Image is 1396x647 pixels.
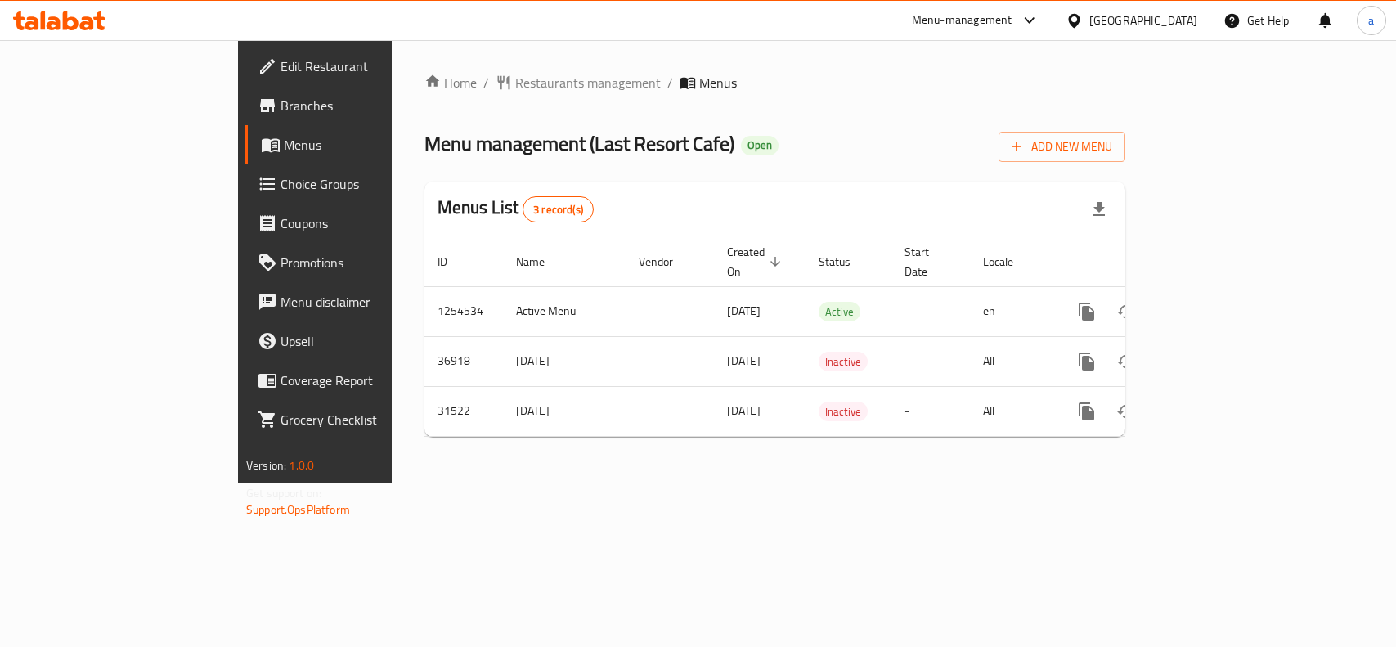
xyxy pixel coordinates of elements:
span: Promotions [281,253,458,272]
a: Branches [245,86,471,125]
a: Menu disclaimer [245,282,471,321]
div: Inactive [819,402,868,421]
span: Upsell [281,331,458,351]
span: ID [438,252,469,272]
th: Actions [1054,237,1237,287]
span: Menu disclaimer [281,292,458,312]
span: Choice Groups [281,174,458,194]
span: [DATE] [727,350,761,371]
li: / [667,73,673,92]
td: Active Menu [503,286,626,336]
div: Total records count [523,196,594,222]
a: Support.OpsPlatform [246,499,350,520]
td: - [891,336,970,386]
span: Start Date [904,242,950,281]
li: / [483,73,489,92]
button: Change Status [1106,392,1146,431]
span: Edit Restaurant [281,56,458,76]
span: Open [741,138,779,152]
div: Export file [1080,190,1119,229]
a: Coverage Report [245,361,471,400]
span: Active [819,303,860,321]
a: Coupons [245,204,471,243]
a: Grocery Checklist [245,400,471,439]
a: Menus [245,125,471,164]
button: more [1067,392,1106,431]
div: Open [741,136,779,155]
span: a [1368,11,1374,29]
span: Menus [284,135,458,155]
span: 1.0.0 [289,455,314,476]
td: All [970,336,1054,386]
span: 3 record(s) [523,202,593,218]
span: Inactive [819,353,868,371]
td: - [891,386,970,436]
td: [DATE] [503,336,626,386]
span: Menus [699,73,737,92]
h2: Menus List [438,195,594,222]
nav: breadcrumb [424,73,1125,92]
span: Created On [727,242,786,281]
a: Edit Restaurant [245,47,471,86]
span: Restaurants management [515,73,661,92]
span: Add New Menu [1012,137,1112,157]
span: Menu management ( Last Resort Cafe ) [424,125,734,162]
button: Add New Menu [999,132,1125,162]
span: Coverage Report [281,371,458,390]
span: Name [516,252,566,272]
span: Locale [983,252,1035,272]
span: Status [819,252,872,272]
a: Restaurants management [496,73,661,92]
button: more [1067,342,1106,381]
td: en [970,286,1054,336]
span: Branches [281,96,458,115]
span: Coupons [281,213,458,233]
span: [DATE] [727,300,761,321]
span: Vendor [639,252,694,272]
span: Grocery Checklist [281,410,458,429]
td: [DATE] [503,386,626,436]
span: Get support on: [246,483,321,504]
span: Inactive [819,402,868,421]
td: All [970,386,1054,436]
table: enhanced table [424,237,1237,437]
span: [DATE] [727,400,761,421]
div: [GEOGRAPHIC_DATA] [1089,11,1197,29]
div: Menu-management [912,11,1012,30]
a: Choice Groups [245,164,471,204]
td: - [891,286,970,336]
button: Change Status [1106,342,1146,381]
span: Version: [246,455,286,476]
a: Promotions [245,243,471,282]
a: Upsell [245,321,471,361]
button: more [1067,292,1106,331]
